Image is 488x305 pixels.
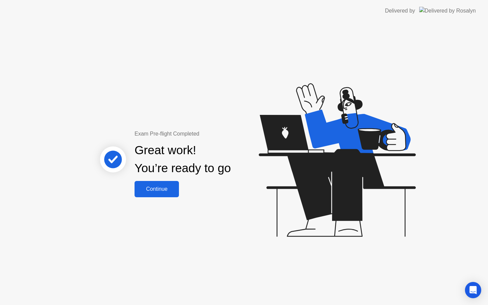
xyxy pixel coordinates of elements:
div: Exam Pre-flight Completed [135,130,274,138]
div: Great work! You’re ready to go [135,141,231,177]
div: Open Intercom Messenger [465,282,481,298]
img: Delivered by Rosalyn [419,7,476,15]
div: Delivered by [385,7,415,15]
button: Continue [135,181,179,197]
div: Continue [137,186,177,192]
